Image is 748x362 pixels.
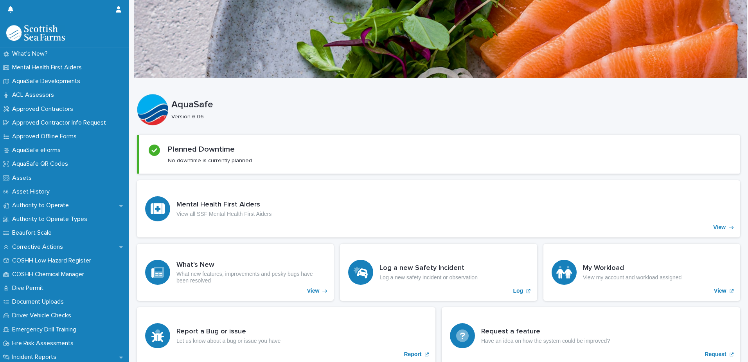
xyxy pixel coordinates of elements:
p: Incident Reports [9,353,63,361]
p: Authority to Operate Types [9,215,93,223]
p: View [714,288,726,294]
p: AquaSafe QR Codes [9,160,74,168]
p: Request [705,351,726,358]
p: View my account and workload assigned [583,274,682,281]
h3: Request a feature [481,328,610,336]
a: View [543,244,740,301]
p: Driver Vehicle Checks [9,312,77,319]
h3: Log a new Safety Incident [379,264,478,273]
p: Fire Risk Assessments [9,340,80,347]
a: Log [340,244,537,301]
h3: Mental Health First Aiders [176,201,272,209]
p: Approved Contractors [9,105,79,113]
p: Mental Health First Aiders [9,64,88,71]
p: Have an idea on how the system could be improved? [481,338,610,344]
p: COSHH Low Hazard Register [9,257,97,264]
p: COSHH Chemical Manager [9,271,90,278]
p: View [713,224,726,231]
p: Log a new safety incident or observation [379,274,478,281]
p: Report [404,351,421,358]
p: AquaSafe eForms [9,147,67,154]
p: Corrective Actions [9,243,69,251]
p: What new features, improvements and pesky bugs have been resolved [176,271,325,284]
p: Approved Contractor Info Request [9,119,112,127]
p: Approved Offline Forms [9,133,83,140]
p: Emergency Drill Training [9,326,83,333]
p: What's New? [9,50,54,58]
p: AquaSafe Developments [9,78,86,85]
a: View [137,180,740,237]
p: Assets [9,174,38,182]
p: Asset History [9,188,56,195]
p: Version 6.06 [171,114,734,120]
p: Dive Permit [9,284,50,292]
p: Authority to Operate [9,202,75,209]
h3: What's New [176,261,325,270]
h2: Planned Downtime [168,145,235,154]
p: AquaSafe [171,99,737,110]
h3: Report a Bug or issue [176,328,280,336]
p: No downtime is currently planned [168,157,252,164]
a: View [137,244,334,301]
p: Let us know about a bug or issue you have [176,338,280,344]
p: Document Uploads [9,298,70,306]
img: bPIBxiqnSb2ggTQWdOVV [6,25,65,41]
p: View all SSF Mental Health First Aiders [176,211,272,217]
h3: My Workload [583,264,682,273]
p: View [307,288,320,294]
p: Beaufort Scale [9,229,58,237]
p: Log [513,288,523,294]
p: ACL Assessors [9,91,60,99]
